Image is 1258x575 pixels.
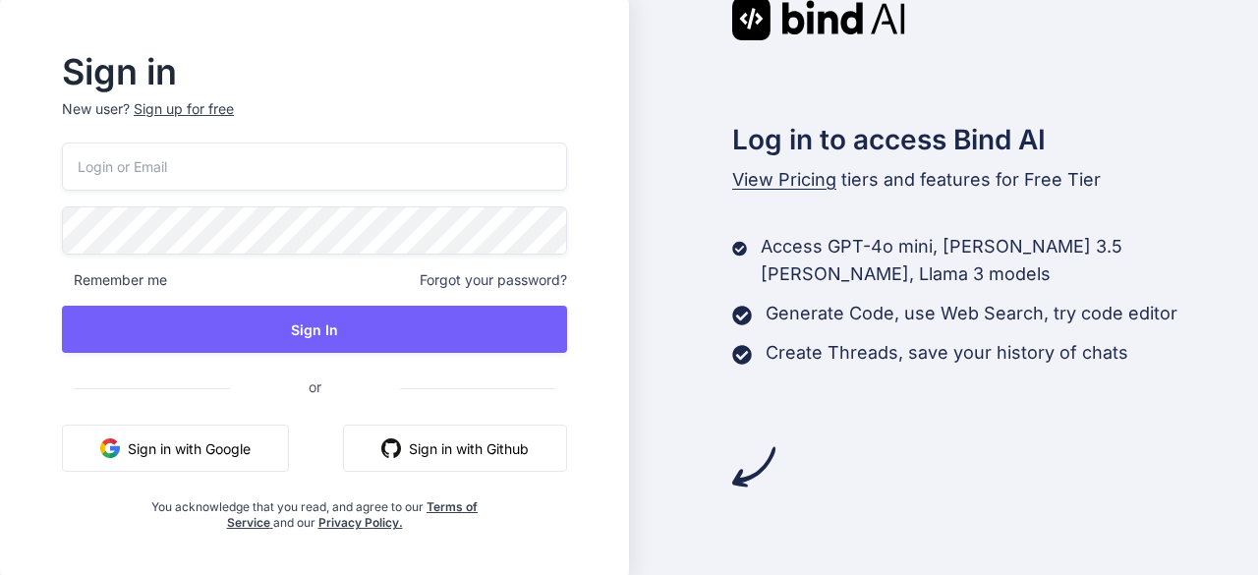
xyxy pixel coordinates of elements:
[62,270,167,290] span: Remember me
[62,425,289,472] button: Sign in with Google
[766,339,1128,367] p: Create Threads, save your history of chats
[381,438,401,458] img: github
[100,438,120,458] img: google
[732,169,836,190] span: View Pricing
[62,99,567,143] p: New user?
[227,499,479,530] a: Terms of Service
[134,99,234,119] div: Sign up for free
[732,166,1258,194] p: tiers and features for Free Tier
[230,363,400,411] span: or
[62,143,567,191] input: Login or Email
[761,233,1258,288] p: Access GPT-4o mini, [PERSON_NAME] 3.5 [PERSON_NAME], Llama 3 models
[420,270,567,290] span: Forgot your password?
[318,515,403,530] a: Privacy Policy.
[766,300,1177,327] p: Generate Code, use Web Search, try code editor
[146,488,484,531] div: You acknowledge that you read, and agree to our and our
[343,425,567,472] button: Sign in with Github
[732,445,775,489] img: arrow
[732,119,1258,160] h2: Log in to access Bind AI
[62,306,567,353] button: Sign In
[62,56,567,87] h2: Sign in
